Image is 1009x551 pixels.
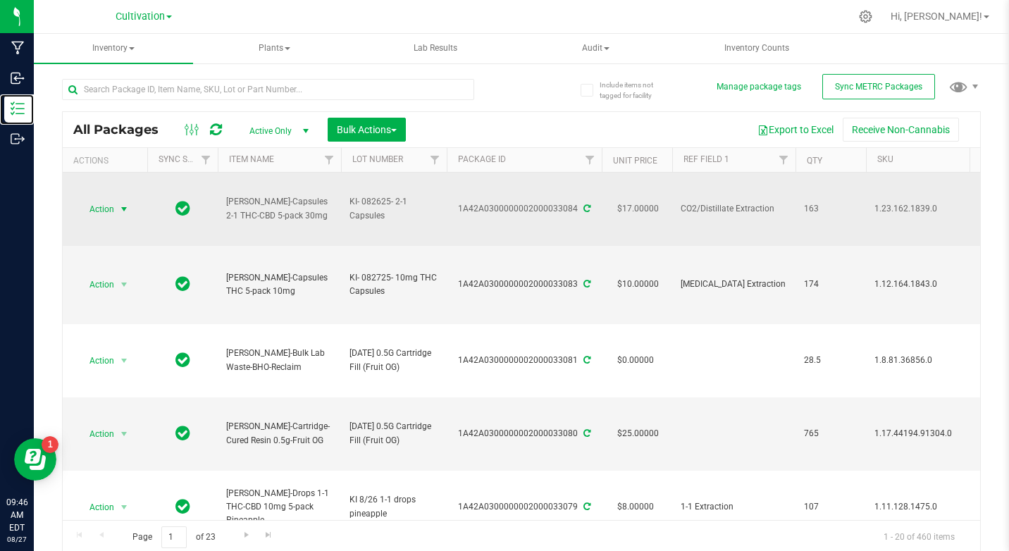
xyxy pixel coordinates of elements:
[34,34,193,63] a: Inventory
[804,427,858,440] span: 765
[318,148,341,172] a: Filter
[610,350,661,371] span: $0.00000
[578,148,602,172] a: Filter
[226,420,333,447] span: [PERSON_NAME]-Cartridge-Cured Resin 0.5g-Fruit OG
[581,355,590,365] span: Sync from Compliance System
[874,202,981,216] span: 1.23.162.1839.0
[116,199,133,219] span: select
[120,526,227,548] span: Page of 23
[717,81,801,93] button: Manage package tags
[581,204,590,213] span: Sync from Compliance System
[194,148,218,172] a: Filter
[195,35,353,63] span: Plants
[62,79,474,100] input: Search Package ID, Item Name, SKU, Lot or Part Number...
[874,500,981,514] span: 1.11.128.1475.0
[328,118,406,142] button: Bulk Actions
[517,35,675,63] span: Audit
[445,427,604,440] div: 1A42A0300000002000033080
[116,424,133,444] span: select
[705,42,808,54] span: Inventory Counts
[77,424,115,444] span: Action
[610,274,666,295] span: $10.00000
[822,74,935,99] button: Sync METRC Packages
[11,132,25,146] inline-svg: Outbound
[891,11,982,22] span: Hi, [PERSON_NAME]!
[349,347,438,373] span: [DATE] 0.5G Cartridge Fill (Fruit OG)
[42,436,58,453] iframe: Resource center unread badge
[14,438,56,481] iframe: Resource center
[349,195,438,222] span: KI- 082625- 2-1 Capsules
[73,156,142,166] div: Actions
[445,354,604,367] div: 1A42A0300000002000033081
[872,526,966,547] span: 1 - 20 of 460 items
[175,199,190,218] span: In Sync
[175,497,190,516] span: In Sync
[175,350,190,370] span: In Sync
[159,154,213,164] a: Sync Status
[581,502,590,512] span: Sync from Compliance System
[226,347,333,373] span: [PERSON_NAME]-Bulk Lab Waste-BHO-Reclaim
[681,500,787,514] span: 1-1 Extraction
[581,279,590,289] span: Sync from Compliance System
[194,34,354,63] a: Plants
[259,526,279,545] a: Go to the last page
[395,42,476,54] span: Lab Results
[349,420,438,447] span: [DATE] 0.5G Cartridge Fill (Fruit OG)
[423,148,447,172] a: Filter
[677,34,836,63] a: Inventory Counts
[116,11,165,23] span: Cultivation
[445,202,604,216] div: 1A42A0300000002000033084
[11,101,25,116] inline-svg: Inventory
[445,500,604,514] div: 1A42A0300000002000033079
[581,428,590,438] span: Sync from Compliance System
[613,156,657,166] a: Unit Price
[116,275,133,295] span: select
[349,493,438,520] span: KI 8/26 1-1 drops pineapple
[236,526,256,545] a: Go to the next page
[804,278,858,291] span: 174
[77,351,115,371] span: Action
[226,195,333,222] span: [PERSON_NAME]-Capsules 2-1 THC-CBD 5-pack 30mg
[6,496,27,534] p: 09:46 AM EDT
[807,156,822,166] a: Qty
[610,497,661,517] span: $8.00000
[843,118,959,142] button: Receive Non-Cannabis
[610,199,666,219] span: $17.00000
[600,80,670,101] span: Include items not tagged for facility
[229,154,274,164] a: Item Name
[73,122,173,137] span: All Packages
[804,202,858,216] span: 163
[77,497,115,517] span: Action
[355,34,514,63] a: Lab Results
[874,427,981,440] span: 1.17.44194.91304.0
[116,497,133,517] span: select
[226,487,333,528] span: [PERSON_NAME]-Drops 1-1 THC-CBD 10mg 5-pack Pineapple
[175,274,190,294] span: In Sync
[116,351,133,371] span: select
[874,354,981,367] span: 1.8.81.36856.0
[11,71,25,85] inline-svg: Inbound
[6,534,27,545] p: 08/27
[681,278,787,291] span: [MEDICAL_DATA] Extraction
[877,154,893,164] a: SKU
[804,500,858,514] span: 107
[681,202,787,216] span: CO2/Distillate Extraction
[857,10,874,23] div: Manage settings
[748,118,843,142] button: Export to Excel
[77,199,115,219] span: Action
[683,154,729,164] a: Ref Field 1
[349,271,438,298] span: KI- 082725- 10mg THC Capsules
[874,278,981,291] span: 1.12.164.1843.0
[11,41,25,55] inline-svg: Manufacturing
[337,124,397,135] span: Bulk Actions
[445,278,604,291] div: 1A42A0300000002000033083
[161,526,187,548] input: 1
[772,148,796,172] a: Filter
[804,354,858,367] span: 28.5
[175,423,190,443] span: In Sync
[458,154,506,164] a: Package ID
[835,82,922,92] span: Sync METRC Packages
[610,423,666,444] span: $25.00000
[966,148,989,172] a: Filter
